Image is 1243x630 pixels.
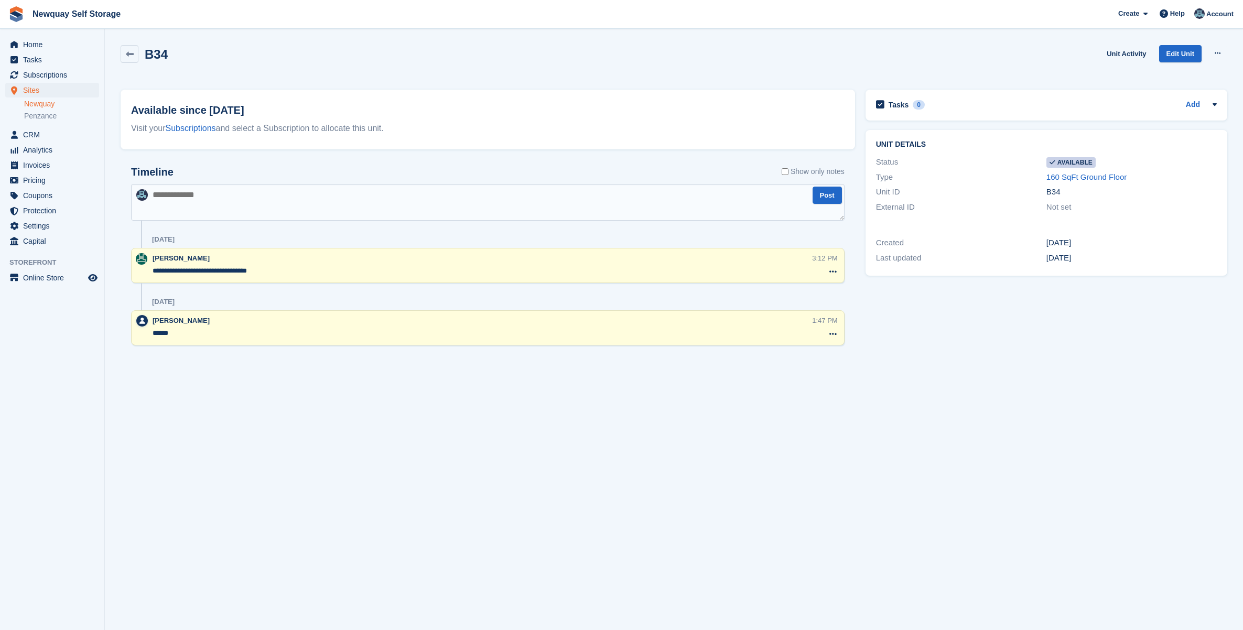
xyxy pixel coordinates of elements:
div: [DATE] [152,235,175,244]
a: menu [5,234,99,248]
a: Add [1186,99,1200,111]
span: Storefront [9,257,104,268]
a: menu [5,37,99,52]
div: [DATE] [1046,252,1217,264]
div: Status [876,156,1046,168]
label: Show only notes [782,166,845,177]
a: menu [5,158,99,172]
h2: B34 [145,47,168,61]
a: menu [5,173,99,188]
span: Help [1170,8,1185,19]
a: Unit Activity [1103,45,1150,62]
span: Subscriptions [23,68,86,82]
div: Visit your and select a Subscription to allocate this unit. [131,122,845,135]
h2: Unit details [876,140,1217,149]
a: menu [5,68,99,82]
a: 160 SqFt Ground Floor [1046,172,1127,181]
h2: Available since [DATE] [131,102,845,118]
span: Coupons [23,188,86,203]
div: 3:12 PM [812,253,837,263]
span: Settings [23,219,86,233]
span: Tasks [23,52,86,67]
a: Newquay Self Storage [28,5,125,23]
span: Capital [23,234,86,248]
img: JON [136,253,147,265]
span: Account [1206,9,1234,19]
span: Pricing [23,173,86,188]
span: Analytics [23,143,86,157]
div: 0 [913,100,925,110]
h2: Tasks [889,100,909,110]
div: [DATE] [152,298,175,306]
div: B34 [1046,186,1217,198]
div: Last updated [876,252,1046,264]
a: Preview store [87,271,99,284]
span: [PERSON_NAME] [153,317,210,324]
span: Sites [23,83,86,97]
span: Home [23,37,86,52]
a: menu [5,203,99,218]
a: Edit Unit [1159,45,1202,62]
div: Unit ID [876,186,1046,198]
img: Colette Pearce [1194,8,1205,19]
img: Colette Pearce [136,189,148,201]
a: menu [5,52,99,67]
span: Invoices [23,158,86,172]
a: Newquay [24,99,99,109]
a: menu [5,143,99,157]
a: menu [5,127,99,142]
span: Create [1118,8,1139,19]
div: External ID [876,201,1046,213]
h2: Timeline [131,166,174,178]
span: CRM [23,127,86,142]
div: Not set [1046,201,1217,213]
a: menu [5,219,99,233]
a: Subscriptions [166,124,216,133]
span: Protection [23,203,86,218]
div: Created [876,237,1046,249]
span: [PERSON_NAME] [153,254,210,262]
span: Online Store [23,270,86,285]
div: 1:47 PM [812,316,837,325]
img: stora-icon-8386f47178a22dfd0bd8f6a31ec36ba5ce8667c1dd55bd0f319d3a0aa187defe.svg [8,6,24,22]
div: Type [876,171,1046,183]
a: menu [5,270,99,285]
input: Show only notes [782,166,788,177]
div: [DATE] [1046,237,1217,249]
span: Available [1046,157,1096,168]
a: menu [5,83,99,97]
a: Penzance [24,111,99,121]
button: Post [813,187,842,204]
a: menu [5,188,99,203]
